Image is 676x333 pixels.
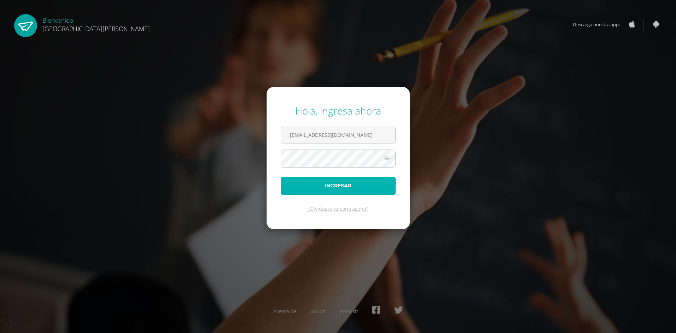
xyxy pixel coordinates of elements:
[308,205,368,212] a: ¿Olvidaste tu contraseña?
[42,14,150,33] div: Bienvenido,
[340,308,358,315] a: Presskit
[273,308,297,315] a: Acerca de
[311,308,326,315] a: Ayuda
[281,126,395,144] input: Correo electrónico o usuario
[281,104,396,117] div: Hola, ingresa ahora
[281,177,396,195] button: Ingresar
[573,18,627,31] span: Descarga nuestra app:
[42,24,150,33] span: [GEOGRAPHIC_DATA][PERSON_NAME]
